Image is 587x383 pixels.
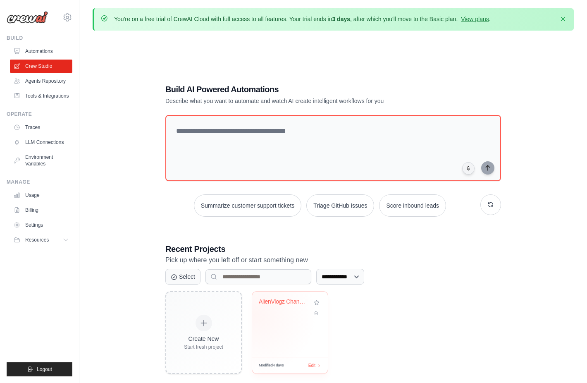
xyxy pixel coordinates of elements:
button: Click to speak your automation idea [462,162,475,175]
a: LLM Connections [10,136,72,149]
div: Manage [7,179,72,185]
p: Pick up where you left off or start something new [165,255,501,266]
div: AlienVlogz Channel Analysis [259,298,309,306]
a: Usage [10,189,72,202]
a: Automations [10,45,72,58]
button: Delete project [312,309,321,317]
h3: Recent Projects [165,243,501,255]
h1: Build AI Powered Automations [165,84,443,95]
span: Logout [37,366,52,373]
button: Select [165,269,200,285]
button: Score inbound leads [379,194,446,217]
p: Describe what you want to automate and watch AI create intelligent workflows for you [165,97,443,105]
span: Resources [25,237,49,243]
span: Modified 4 days [259,363,284,369]
a: Tools & Integrations [10,89,72,103]
a: Crew Studio [10,60,72,73]
button: Get new suggestions [480,194,501,215]
img: Logo [7,11,48,24]
a: Agents Repository [10,74,72,88]
button: Resources [10,233,72,247]
a: Billing [10,203,72,217]
p: You're on a free trial of CrewAI Cloud with full access to all features. Your trial ends in , aft... [114,15,491,23]
div: Create New [184,335,223,343]
a: Traces [10,121,72,134]
button: Logout [7,362,72,376]
a: Environment Variables [10,151,72,170]
div: Build [7,35,72,41]
a: Settings [10,218,72,232]
div: Start fresh project [184,344,223,350]
button: Summarize customer support tickets [194,194,301,217]
button: Triage GitHub issues [306,194,374,217]
a: View plans [461,16,489,22]
button: Add to favorites [312,298,321,307]
strong: 3 days [332,16,350,22]
span: Edit [308,362,315,369]
div: Operate [7,111,72,117]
